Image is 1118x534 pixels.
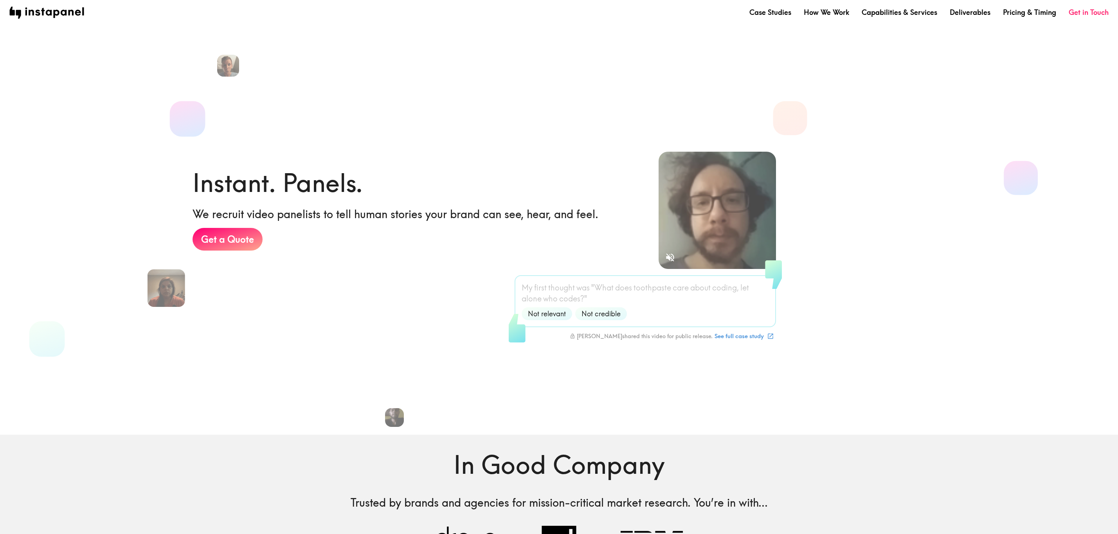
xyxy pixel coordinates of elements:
[740,282,749,293] span: let
[634,282,671,293] span: toothpaste
[193,228,263,251] a: Get a Quote
[749,7,791,17] a: Case Studies
[662,249,679,266] button: Sound is off
[559,293,587,304] span: codes?"
[193,165,363,201] h1: Instant. Panels.
[9,7,84,19] img: instapanel
[690,282,711,293] span: about
[712,282,739,293] span: coding,
[1003,7,1056,17] a: Pricing & Timing
[523,309,571,319] span: Not relevant
[548,282,575,293] span: thought
[334,447,785,482] h1: In Good Company
[576,282,590,293] span: was
[615,282,632,293] span: does
[217,55,239,77] img: Eric
[862,7,937,17] a: Capabilities & Services
[1069,7,1109,17] a: Get in Touch
[804,7,849,17] a: How We Work
[522,282,533,293] span: My
[543,293,558,304] span: who
[193,206,598,222] h6: We recruit video panelists to tell human stories your brand can see, hear, and feel.
[673,282,689,293] span: care
[522,293,542,304] span: alone
[713,330,775,343] a: See full case study
[334,495,785,510] h6: Trusted by brands and agencies for mission-critical market research. You’re in with...
[534,282,547,293] span: first
[950,7,990,17] a: Deliverables
[570,333,713,340] div: [PERSON_NAME] shared this video for public release.
[385,408,404,427] img: Miguel
[148,269,185,307] img: Trish
[577,309,625,319] span: Not credible
[591,282,614,293] span: "What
